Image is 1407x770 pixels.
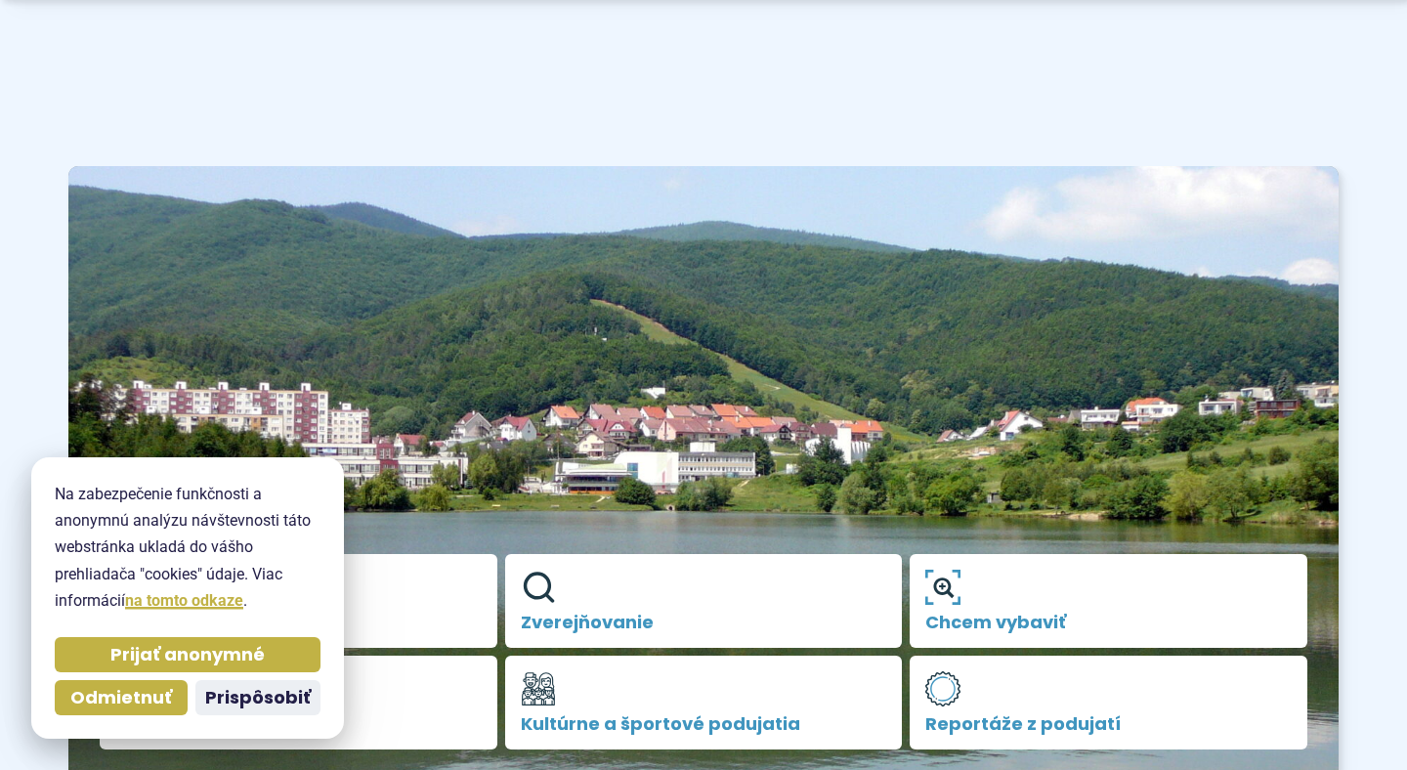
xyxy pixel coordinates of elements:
button: Prijať anonymné [55,637,320,672]
span: Kultúrne a športové podujatia [521,714,887,734]
a: Reportáže z podujatí [910,656,1307,749]
button: Odmietnuť [55,680,188,715]
button: Prispôsobiť [195,680,320,715]
span: Reportáže z podujatí [925,714,1292,734]
a: Zverejňovanie [505,554,903,648]
span: Chcem vybaviť [925,613,1292,632]
span: Odmietnuť [70,687,172,709]
span: Prispôsobiť [205,687,311,709]
a: Kultúrne a športové podujatia [505,656,903,749]
a: Chcem vybaviť [910,554,1307,648]
p: Na zabezpečenie funkčnosti a anonymnú analýzu návštevnosti táto webstránka ukladá do vášho prehli... [55,481,320,614]
a: na tomto odkaze [125,591,243,610]
span: Prijať anonymné [110,644,265,666]
span: Zverejňovanie [521,613,887,632]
